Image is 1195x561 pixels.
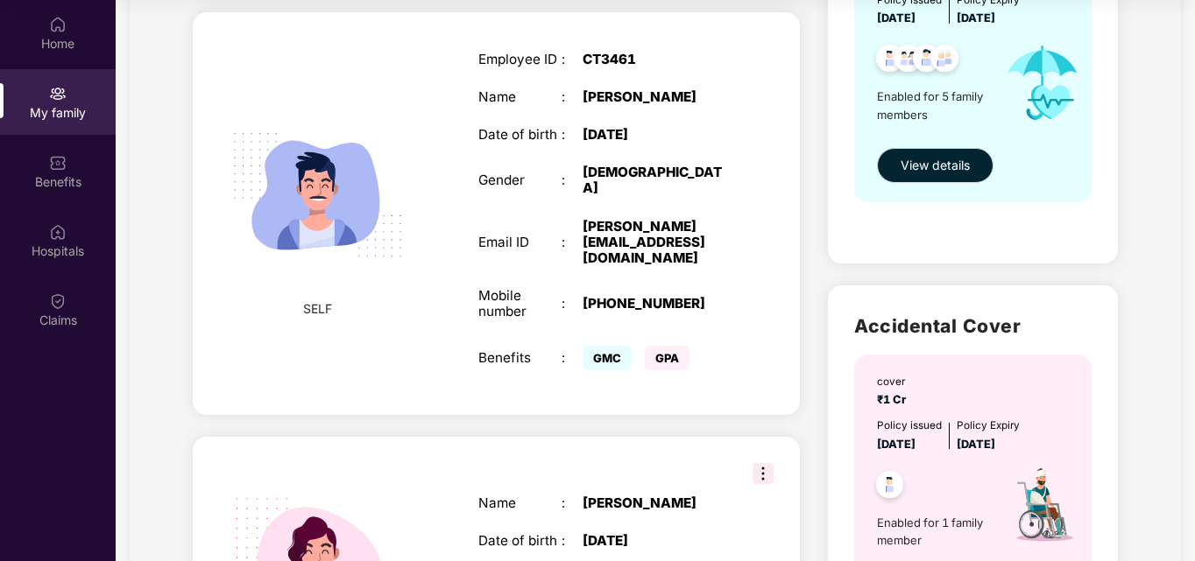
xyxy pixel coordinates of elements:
[478,89,562,105] div: Name
[562,127,583,143] div: :
[991,27,1093,138] img: icon
[905,39,948,82] img: svg+xml;base64,PHN2ZyB4bWxucz0iaHR0cDovL3d3dy53My5vcmcvMjAwMC9zdmciIHdpZHRoPSI0OC45NDMiIGhlaWdodD...
[957,438,995,451] span: [DATE]
[303,299,332,319] span: SELF
[478,495,562,511] div: Name
[753,463,774,484] img: svg+xml;base64,PHN2ZyB3aWR0aD0iMzIiIGhlaWdodD0iMzIiIHZpZXdCb3g9IjAgMCAzMiAzMiIgZmlsbD0ibm9uZSIgeG...
[877,88,991,123] span: Enabled for 5 family members
[957,11,995,25] span: [DATE]
[562,533,583,549] div: :
[877,148,993,183] button: View details
[478,235,562,250] div: Email ID
[562,296,583,312] div: :
[562,89,583,105] div: :
[478,127,562,143] div: Date of birth
[877,514,991,550] span: Enabled for 1 family member
[562,235,583,250] div: :
[583,127,729,143] div: [DATE]
[478,533,562,549] div: Date of birth
[478,172,562,188] div: Gender
[877,11,916,25] span: [DATE]
[877,417,942,434] div: Policy issued
[887,39,930,82] img: svg+xml;base64,PHN2ZyB4bWxucz0iaHR0cDovL3d3dy53My5vcmcvMjAwMC9zdmciIHdpZHRoPSI0OC45MTUiIGhlaWdodD...
[49,154,67,172] img: svg+xml;base64,PHN2ZyBpZD0iQmVuZWZpdHMiIHhtbG5zPSJodHRwOi8vd3d3LnczLm9yZy8yMDAwL3N2ZyIgd2lkdGg9Ij...
[478,52,562,67] div: Employee ID
[868,39,911,82] img: svg+xml;base64,PHN2ZyB4bWxucz0iaHR0cDovL3d3dy53My5vcmcvMjAwMC9zdmciIHdpZHRoPSI0OC45NDMiIGhlaWdodD...
[213,90,422,299] img: svg+xml;base64,PHN2ZyB4bWxucz0iaHR0cDovL3d3dy53My5vcmcvMjAwMC9zdmciIHdpZHRoPSIyMjQiIGhlaWdodD0iMT...
[583,346,632,370] span: GMC
[583,296,729,312] div: [PHONE_NUMBER]
[868,466,911,508] img: svg+xml;base64,PHN2ZyB4bWxucz0iaHR0cDovL3d3dy53My5vcmcvMjAwMC9zdmciIHdpZHRoPSI0OC45NDMiIGhlaWdodD...
[49,223,67,241] img: svg+xml;base64,PHN2ZyBpZD0iSG9zcGl0YWxzIiB4bWxucz0iaHR0cDovL3d3dy53My5vcmcvMjAwMC9zdmciIHdpZHRoPS...
[901,156,970,175] span: View details
[478,288,562,319] div: Mobile number
[877,374,911,390] div: cover
[583,165,729,196] div: [DEMOGRAPHIC_DATA]
[562,172,583,188] div: :
[562,52,583,67] div: :
[583,495,729,511] div: [PERSON_NAME]
[877,438,916,451] span: [DATE]
[562,495,583,511] div: :
[583,52,729,67] div: CT3461
[583,533,729,549] div: [DATE]
[49,16,67,33] img: svg+xml;base64,PHN2ZyBpZD0iSG9tZSIgeG1sbnM9Imh0dHA6Ly93d3cudzMub3JnLzIwMDAvc3ZnIiB3aWR0aD0iMjAiIG...
[478,350,562,366] div: Benefits
[645,346,689,370] span: GPA
[49,292,67,310] img: svg+xml;base64,PHN2ZyBpZD0iQ2xhaW0iIHhtbG5zPSJodHRwOi8vd3d3LnczLm9yZy8yMDAwL3N2ZyIgd2lkdGg9IjIwIi...
[854,312,1092,340] h2: Accidental Cover
[49,85,67,102] img: svg+xml;base64,PHN2ZyB3aWR0aD0iMjAiIGhlaWdodD0iMjAiIHZpZXdCb3g9IjAgMCAyMCAyMCIgZmlsbD0ibm9uZSIgeG...
[583,219,729,267] div: [PERSON_NAME][EMAIL_ADDRESS][DOMAIN_NAME]
[877,393,911,406] span: ₹1 Cr
[923,39,966,82] img: svg+xml;base64,PHN2ZyB4bWxucz0iaHR0cDovL3d3dy53My5vcmcvMjAwMC9zdmciIHdpZHRoPSI0OC45NDMiIGhlaWdodD...
[562,350,583,366] div: :
[583,89,729,105] div: [PERSON_NAME]
[957,417,1020,434] div: Policy Expiry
